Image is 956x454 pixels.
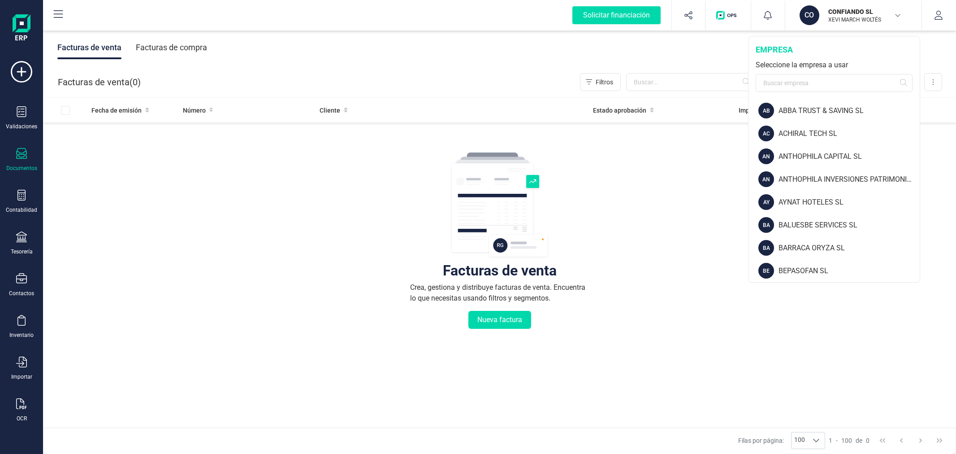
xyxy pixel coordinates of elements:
[874,432,891,449] button: First Page
[758,148,774,164] div: AN
[912,432,929,449] button: Next Page
[626,73,755,91] input: Buscar...
[796,1,911,30] button: COCONFIANDO SLXEVI MARCH WOLTÉS
[593,106,646,115] span: Estado aprobación
[779,197,920,208] div: AYNAT HOTELES SL
[58,73,141,91] div: Facturas de venta ( )
[828,7,900,16] p: CONFIANDO SL
[133,76,138,88] span: 0
[758,171,774,187] div: AN
[9,290,34,297] div: Contactos
[410,282,589,304] div: Crea, gestiona y distribuye facturas de venta. Encuentra lo que necesitas usando filtros y segmen...
[779,220,920,231] div: BALUESBE SERVICES SL
[6,165,37,172] div: Documentos
[450,151,549,259] img: img-empty-table.svg
[443,266,557,275] div: Facturas de venta
[580,73,621,91] button: Filtros
[91,106,142,115] span: Fecha de emisión
[756,74,913,92] input: Buscar empresa
[57,36,121,59] div: Facturas de venta
[866,436,869,445] span: 0
[6,123,37,130] div: Validaciones
[738,432,825,449] div: Filas por página:
[136,36,207,59] div: Facturas de compra
[716,11,740,20] img: Logo de OPS
[756,44,913,56] div: empresa
[779,266,920,276] div: BEPASOFAN SL
[9,332,34,339] div: Inventario
[828,16,900,23] p: XEVI MARCH WOLTÉS
[758,103,774,118] div: AB
[758,240,774,256] div: BA
[779,174,920,185] div: ANTHOPHILA INVERSIONES PATRIMONIALES SL
[6,206,37,214] div: Contabilidad
[779,151,920,162] div: ANTHOPHILA CAPITAL SL
[183,106,206,115] span: Número
[792,432,808,449] span: 100
[11,248,33,255] div: Tesorería
[856,436,862,445] span: de
[596,78,613,87] span: Filtros
[779,128,920,139] div: ACHIRAL TECH SL
[893,432,910,449] button: Previous Page
[931,432,948,449] button: Last Page
[779,105,920,116] div: ABBA TRUST & SAVING SL
[11,373,32,380] div: Importar
[829,436,869,445] div: -
[829,436,832,445] span: 1
[711,1,745,30] button: Logo de OPS
[17,415,27,422] div: OCR
[800,5,819,25] div: CO
[758,263,774,279] div: BE
[756,60,913,70] div: Seleccione la empresa a usar
[13,14,30,43] img: Logo Finanedi
[841,436,852,445] span: 100
[468,311,531,329] button: Nueva factura
[562,1,671,30] button: Solicitar financiación
[572,6,661,24] div: Solicitar financiación
[739,106,761,115] span: Importe
[758,126,774,141] div: AC
[758,217,774,233] div: BA
[779,243,920,253] div: BARRACA ORYZA SL
[320,106,340,115] span: Cliente
[758,194,774,210] div: AY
